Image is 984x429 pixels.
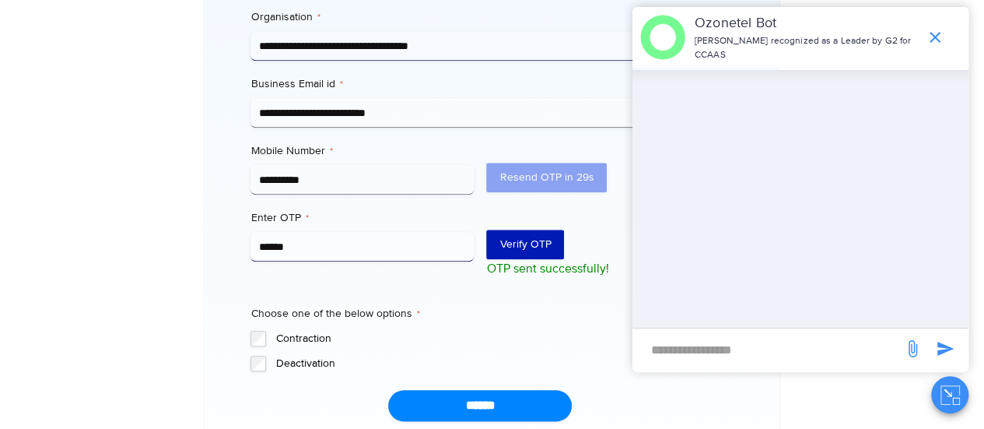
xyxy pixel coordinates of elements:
[486,163,607,192] button: Resend OTP in 29s
[250,210,474,226] label: Enter OTP
[275,331,709,346] label: Contraction
[897,333,928,364] span: send message
[930,333,961,364] span: send message
[931,376,968,413] button: Close chat
[250,76,709,92] label: Business Email id
[640,336,895,364] div: new-msg-input
[919,22,951,53] span: end chat or minimize
[486,230,564,259] button: Verify OTP
[250,306,419,322] legend: Choose one of the below options
[640,15,685,60] img: header
[250,9,709,25] label: Organisation
[695,13,918,34] p: Ozonetel Bot
[250,143,474,159] label: Mobile Number
[486,259,709,278] p: OTP sent successfully!
[695,34,918,62] p: [PERSON_NAME] recognized as a Leader by G2 for CCAAS
[275,356,709,371] label: Deactivation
